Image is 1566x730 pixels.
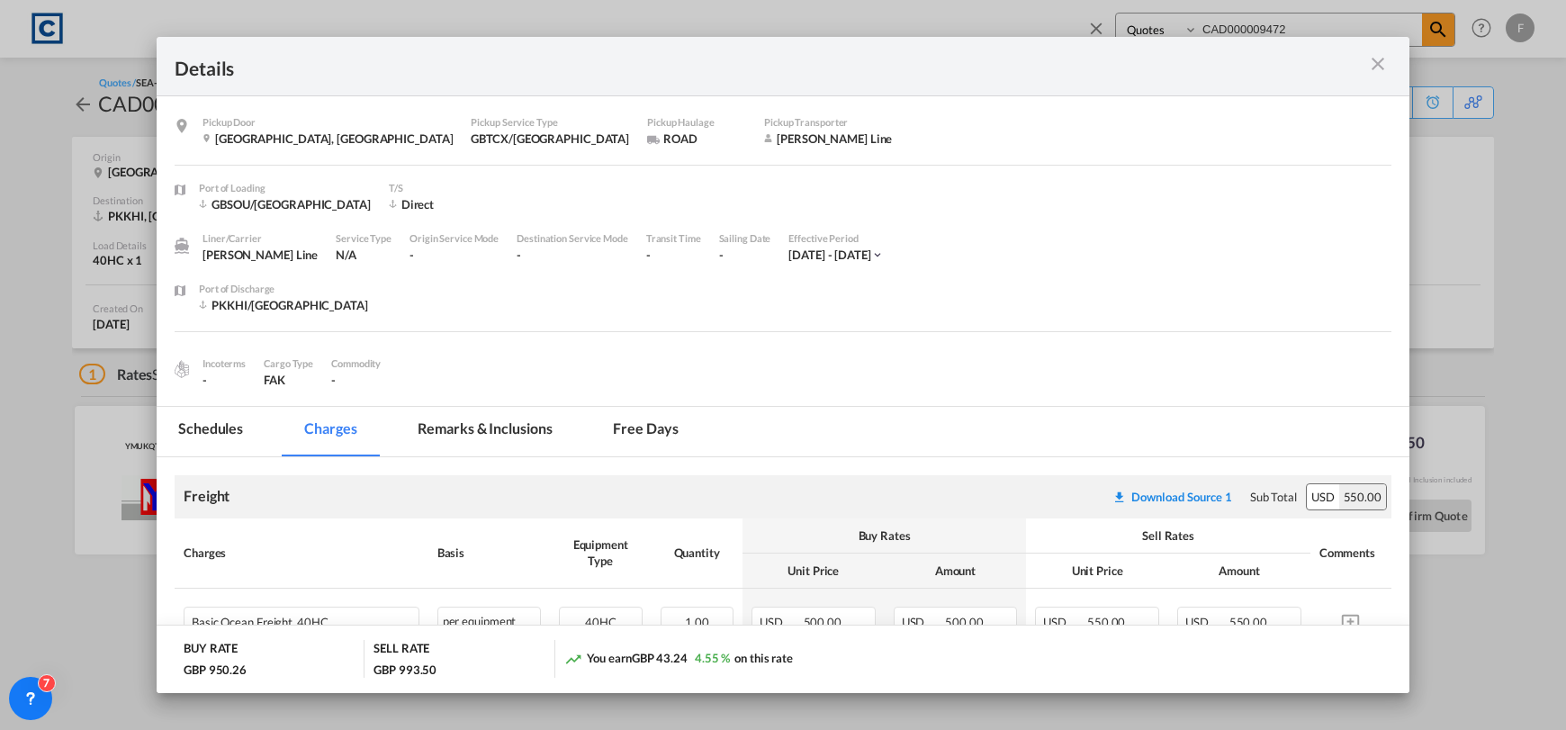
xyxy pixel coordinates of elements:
[264,372,313,388] div: FAK
[764,131,892,147] div: Yang Ming Line
[1043,615,1084,629] span: USD
[564,650,793,669] div: You earn on this rate
[1112,490,1127,504] md-icon: icon-download
[331,356,381,372] div: Commodity
[1035,527,1300,544] div: Sell Rates
[1185,615,1227,629] span: USD
[157,407,265,456] md-tab-item: Schedules
[336,248,356,262] span: N/A
[396,407,573,456] md-tab-item: Remarks & Inclusions
[585,615,616,629] span: 40HC
[742,554,885,589] th: Unit Price
[184,486,229,506] div: Freight
[199,180,371,196] div: Port of Loading
[373,662,436,678] div: GBP 993.50
[409,230,499,247] div: Origin Service Mode
[1310,518,1391,589] th: Comments
[632,651,688,665] span: GBP 43.24
[517,230,628,247] div: Destination Service Mode
[157,37,1409,693] md-dialog: Pickup Door ...
[1112,490,1232,504] div: Download original source rate sheet
[471,114,629,131] div: Pickup Service Type
[647,131,746,147] div: ROAD
[157,407,718,456] md-pagination-wrapper: Use the left and right arrow keys to navigate between tabs
[202,131,453,147] div: West Drayton , United Kingdom
[389,180,533,196] div: T/S
[661,545,733,561] div: Quantity
[292,616,328,629] span: 40HC
[437,545,541,561] div: Basis
[564,650,582,668] md-icon: icon-trending-up
[685,615,709,629] span: 1.00
[192,608,356,629] div: Basic Ocean Freight
[184,662,247,678] div: GBP 950.26
[184,545,419,561] div: Charges
[695,651,730,665] span: 4.55 %
[336,230,391,247] div: Service Type
[1103,481,1241,513] button: Download original source rate sheet
[902,615,943,629] span: USD
[517,247,628,263] div: -
[1250,489,1297,505] div: Sub Total
[184,640,238,661] div: BUY RATE
[764,114,892,131] div: Pickup Transporter
[885,554,1027,589] th: Amount
[331,373,336,387] span: -
[559,536,643,569] div: Equipment Type
[804,615,841,629] span: 500.00
[647,114,746,131] div: Pickup Haulage
[1131,490,1232,504] div: Download Source 1
[202,356,246,372] div: Incoterms
[1307,484,1339,509] div: USD
[199,297,368,313] div: PKKHI/Karachi
[871,248,884,261] md-icon: icon-chevron-down
[646,230,701,247] div: Transit Time
[409,247,499,263] div: -
[172,359,192,379] img: cargo.png
[751,527,1017,544] div: Buy Rates
[202,372,246,388] div: -
[175,55,1270,77] div: Details
[1026,554,1168,589] th: Unit Price
[760,615,801,629] span: USD
[1168,554,1310,589] th: Amount
[199,196,371,212] div: GBSOU/Southampton
[202,114,453,131] div: Pickup Door
[591,407,699,456] md-tab-item: Free days
[1087,615,1125,629] span: 550.00
[202,247,318,263] div: Yang Ming Line
[1103,490,1241,504] div: Download original source rate sheet
[264,356,313,372] div: Cargo Type
[1229,615,1267,629] span: 550.00
[373,640,429,661] div: SELL RATE
[719,247,771,263] div: -
[788,230,884,247] div: Effective Period
[199,281,368,297] div: Port of Discharge
[719,230,771,247] div: Sailing Date
[646,247,701,263] div: -
[389,196,533,212] div: Direct
[1367,53,1389,75] md-icon: icon-close m-3 fg-AAA8AD cursor
[437,607,541,639] div: per equipment
[283,407,378,456] md-tab-item: Charges
[471,131,629,147] div: GBTCX/GREATER LONDON/Road
[945,615,983,629] span: 500.00
[788,247,871,263] div: 1 Sep 2025 - 30 Sep 2025
[202,230,318,247] div: Liner/Carrier
[1339,484,1386,509] div: 550.00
